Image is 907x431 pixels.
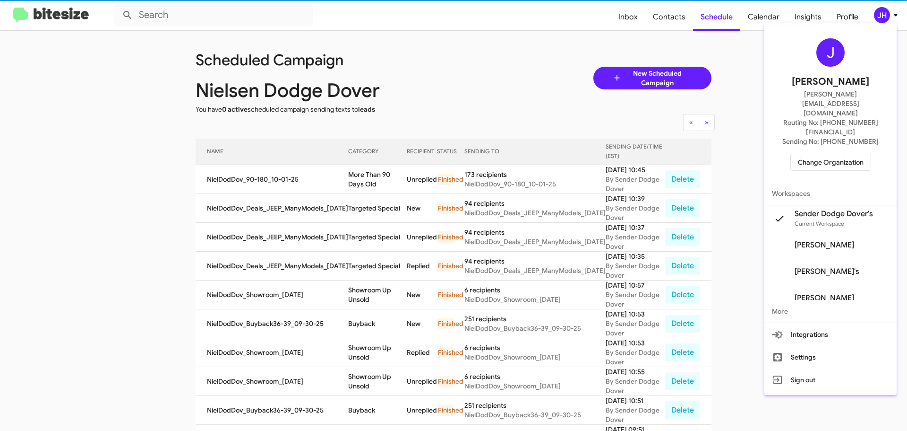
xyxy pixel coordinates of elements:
[790,154,871,171] button: Change Organization
[792,74,869,89] span: [PERSON_NAME]
[764,323,897,346] button: Integrations
[795,209,873,219] span: Sender Dodge Dover's
[795,240,854,250] span: [PERSON_NAME]
[795,267,859,276] span: [PERSON_NAME]'s
[816,38,845,67] div: J
[764,182,897,205] span: Workspaces
[776,118,885,137] span: Routing No: [PHONE_NUMBER][FINANCIAL_ID]
[776,89,885,118] span: [PERSON_NAME][EMAIL_ADDRESS][DOMAIN_NAME]
[795,220,844,227] span: Current Workspace
[795,293,854,303] span: [PERSON_NAME]
[764,369,897,391] button: Sign out
[798,154,864,170] span: Change Organization
[764,346,897,369] button: Settings
[764,300,897,323] span: More
[782,137,879,146] span: Sending No: [PHONE_NUMBER]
